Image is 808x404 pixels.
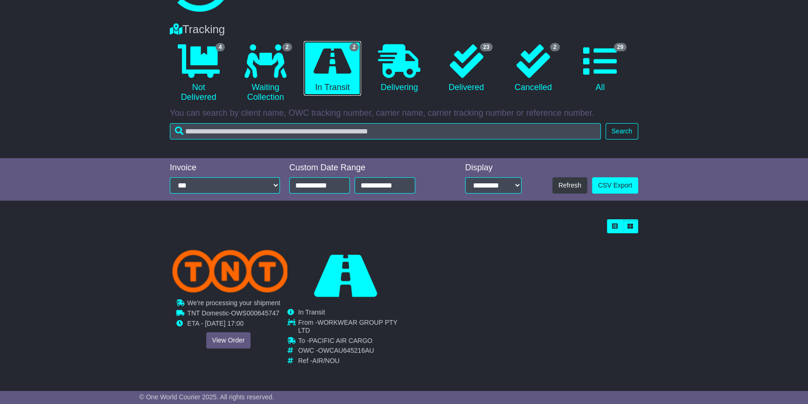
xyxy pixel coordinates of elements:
span: AIR/NOU [312,357,339,364]
a: Delivering [370,41,428,96]
span: TNT Domestic [187,309,229,317]
a: 23 Delivered [438,41,495,96]
span: PACIFIC AIR CARGO [309,337,372,344]
a: View Order [206,332,251,348]
button: Refresh [552,177,587,194]
button: Search [606,123,638,139]
span: 2 [282,43,292,51]
a: 2 Cancelled [504,41,562,96]
span: 23 [480,43,493,51]
a: 29 All [571,41,629,96]
img: TNT_Domestic.png [172,250,288,293]
span: 2 [550,43,560,51]
span: In Transit [298,308,325,316]
td: Ref - [298,357,404,365]
span: 29 [614,43,627,51]
span: 2 [349,43,359,51]
a: 4 Not Delivered [170,41,227,106]
a: 2 Waiting Collection [237,41,294,106]
span: © One World Courier 2025. All rights reserved. [139,393,274,401]
p: You can search by client name, OWC tracking number, carrier name, carrier tracking number or refe... [170,108,638,118]
div: Custom Date Range [289,163,439,173]
a: 2 In Transit [304,41,361,96]
span: 4 [216,43,225,51]
span: WORKWEAR GROUP PTY LTD [298,319,397,334]
div: Display [465,163,522,173]
td: - [187,309,280,320]
span: OWS000645747 [231,309,279,317]
span: ETA - [DATE] 17:00 [187,320,244,327]
div: Tracking [165,23,643,36]
td: From - [298,319,404,337]
div: Invoice [170,163,280,173]
td: OWC - [298,347,404,357]
span: We're processing your shipment [187,299,280,306]
span: OWCAU645216AU [318,347,374,354]
td: To - [298,337,404,347]
a: CSV Export [592,177,638,194]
